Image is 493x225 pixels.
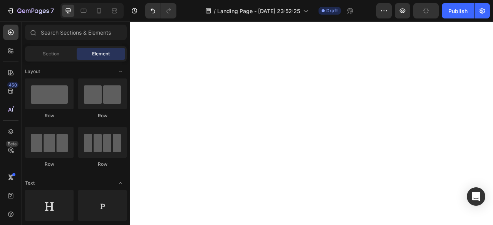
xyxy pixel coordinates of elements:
div: Row [25,161,74,168]
span: Toggle open [114,177,127,189]
input: Search Sections & Elements [25,25,127,40]
span: Text [25,180,35,187]
div: Row [78,112,127,119]
p: 7 [50,6,54,15]
button: 7 [3,3,57,18]
button: Publish [442,3,474,18]
div: Undo/Redo [145,3,176,18]
div: Open Intercom Messenger [467,187,485,206]
span: Toggle open [114,65,127,78]
span: Draft [326,7,338,14]
div: Beta [6,141,18,147]
div: Row [78,161,127,168]
span: Element [92,50,110,57]
span: Layout [25,68,40,75]
iframe: Design area [130,22,493,225]
span: Section [43,50,59,57]
span: / [214,7,216,15]
div: 450 [7,82,18,88]
div: Publish [448,7,468,15]
span: Landing Page - [DATE] 23:52:25 [217,7,300,15]
div: Row [25,112,74,119]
